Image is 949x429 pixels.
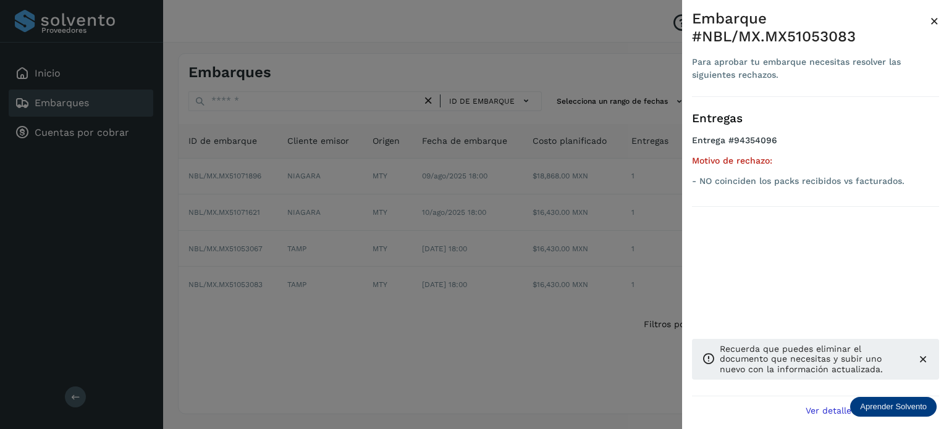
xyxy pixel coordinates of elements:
[930,10,939,32] button: Close
[798,396,939,424] button: Ver detalle de embarque
[692,56,930,81] div: Para aprobar tu embarque necesitas resolver las siguientes rechazos.
[860,402,927,412] p: Aprender Solvento
[850,397,937,417] div: Aprender Solvento
[692,112,939,126] h3: Entregas
[692,156,939,166] h5: Motivo de rechazo:
[692,10,930,46] div: Embarque #NBL/MX.MX51053083
[930,12,939,30] span: ×
[692,135,939,156] h4: Entrega #94354096
[692,176,939,186] p: - NO coinciden los packs recibidos vs facturados.
[720,344,907,375] p: Recuerda que puedes eliminar el documento que necesitas y subir uno nuevo con la información actu...
[806,406,911,415] span: Ver detalle de embarque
